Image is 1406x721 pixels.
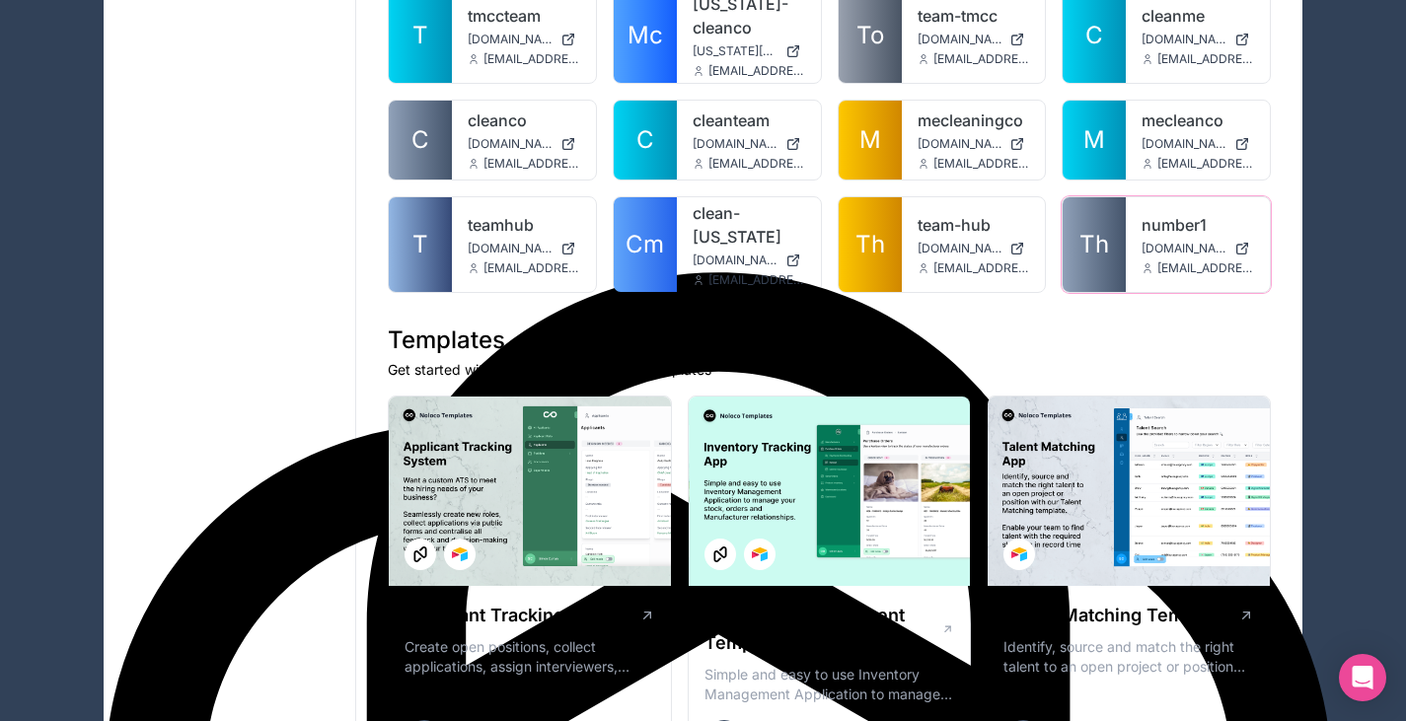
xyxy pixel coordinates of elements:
span: [US_STATE][DOMAIN_NAME] [693,43,777,59]
a: Cm [614,197,677,292]
span: [DOMAIN_NAME] [693,136,777,152]
span: [EMAIL_ADDRESS][DOMAIN_NAME] [708,156,805,172]
span: M [1083,124,1105,156]
span: C [636,124,654,156]
a: T [389,197,452,292]
span: [DOMAIN_NAME] [468,32,553,47]
a: [DOMAIN_NAME] [468,32,580,47]
p: Identify, source and match the right talent to an open project or position with our Talent Matchi... [1003,637,1254,677]
span: [EMAIL_ADDRESS][DOMAIN_NAME] [483,260,580,276]
span: [DOMAIN_NAME][US_STATE] [693,252,777,268]
a: [US_STATE][DOMAIN_NAME] [693,43,805,59]
span: Cm [626,229,664,260]
a: [DOMAIN_NAME] [1142,241,1254,256]
a: Th [1063,197,1126,292]
span: [EMAIL_ADDRESS][DOMAIN_NAME] [933,51,1030,67]
span: C [411,124,429,156]
span: [EMAIL_ADDRESS][DOMAIN_NAME] [1157,260,1254,276]
span: [EMAIL_ADDRESS][DOMAIN_NAME] [708,272,805,288]
h1: Applicant Tracking System [405,602,634,629]
span: M [859,124,881,156]
a: C [389,101,452,180]
a: team-tmcc [918,4,1030,28]
h1: Talent Matching Template [1003,602,1226,629]
h1: Inventory Management Template [704,602,941,657]
a: [DOMAIN_NAME] [693,136,805,152]
span: [DOMAIN_NAME] [918,241,1002,256]
span: [DOMAIN_NAME] [1142,32,1226,47]
span: Th [1079,229,1109,260]
p: Simple and easy to use Inventory Management Application to manage your stock, orders and Manufact... [704,665,955,704]
span: [EMAIL_ADDRESS][DOMAIN_NAME] [708,63,805,79]
a: [DOMAIN_NAME][US_STATE] [693,252,805,268]
span: Mc [628,20,663,51]
span: [DOMAIN_NAME] [1142,136,1226,152]
span: Th [855,229,885,260]
span: [EMAIL_ADDRESS][DOMAIN_NAME] [933,156,1030,172]
a: tmccteam [468,4,580,28]
a: [DOMAIN_NAME] [918,241,1030,256]
div: Open Intercom Messenger [1339,654,1386,701]
span: T [412,229,428,260]
img: Airtable Logo [452,546,468,562]
img: Airtable Logo [752,546,768,562]
a: [DOMAIN_NAME] [1142,136,1254,152]
p: Get started with one of our ready-made templates [388,360,1271,380]
a: mecleaningco [918,108,1030,132]
a: M [839,101,902,180]
a: C [614,101,677,180]
a: [DOMAIN_NAME] [468,241,580,256]
span: [EMAIL_ADDRESS][DOMAIN_NAME] [1157,156,1254,172]
h1: Templates [388,324,1271,356]
span: [DOMAIN_NAME] [918,136,1002,152]
a: [DOMAIN_NAME] [918,136,1030,152]
span: [DOMAIN_NAME] [468,136,553,152]
img: Airtable Logo [1011,546,1027,562]
span: [DOMAIN_NAME] [918,32,1002,47]
p: Create open positions, collect applications, assign interviewers, centralise candidate feedback a... [405,637,655,677]
a: [DOMAIN_NAME] [918,32,1030,47]
a: Th [839,197,902,292]
span: [DOMAIN_NAME] [1142,241,1226,256]
span: [EMAIL_ADDRESS][DOMAIN_NAME] [933,260,1030,276]
a: clean-[US_STATE] [693,201,805,249]
span: T [412,20,428,51]
a: [DOMAIN_NAME] [468,136,580,152]
span: [EMAIL_ADDRESS][DOMAIN_NAME] [1157,51,1254,67]
span: To [856,20,884,51]
a: cleanteam [693,108,805,132]
a: cleanco [468,108,580,132]
a: team-hub [918,213,1030,237]
a: [DOMAIN_NAME] [1142,32,1254,47]
span: C [1085,20,1103,51]
a: number1 [1142,213,1254,237]
a: M [1063,101,1126,180]
span: [EMAIL_ADDRESS][DOMAIN_NAME] [483,51,580,67]
a: mecleanco [1142,108,1254,132]
span: [DOMAIN_NAME] [468,241,553,256]
span: [EMAIL_ADDRESS][DOMAIN_NAME] [483,156,580,172]
a: cleanme [1142,4,1254,28]
a: teamhub [468,213,580,237]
